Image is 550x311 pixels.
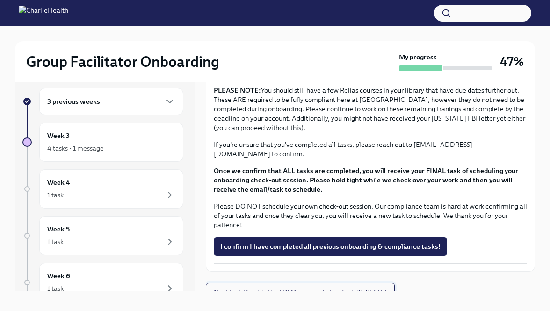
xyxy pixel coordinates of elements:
h3: 47% [500,53,524,70]
img: CharlieHealth [19,6,68,21]
strong: Once we confirm that ALL tasks are completed, you will receive your FINAL task of scheduling your... [214,166,518,194]
div: 4 tasks • 1 message [47,144,104,153]
strong: PLEASE NOTE: [214,86,261,94]
h2: Group Facilitator Onboarding [26,52,219,71]
h6: Week 5 [47,224,70,234]
a: Week 41 task [22,169,183,209]
p: If you're unsure that you've completed all tasks, please reach out to [EMAIL_ADDRESS][DOMAIN_NAME... [214,140,527,159]
p: You should still have a few Relias courses in your library that have due dates further out. These... [214,86,527,132]
p: Please DO NOT schedule your own check-out session. Our compliance team is hard at work confirming... [214,202,527,230]
a: Week 34 tasks • 1 message [22,123,183,162]
button: I confirm I have completed all previous onboarding & compliance tasks! [214,237,447,256]
button: Next task:Provide the FBI Clearance Letter for [US_STATE] [206,283,395,302]
strong: My progress [399,52,437,62]
a: Week 51 task [22,216,183,255]
h6: Week 4 [47,177,70,188]
div: 1 task [47,237,64,246]
a: Week 61 task [22,263,183,302]
div: 1 task [47,190,64,200]
h6: Week 3 [47,130,70,141]
span: I confirm I have completed all previous onboarding & compliance tasks! [220,242,441,251]
h6: Week 6 [47,271,70,281]
h6: 3 previous weeks [47,96,100,107]
span: Next task : Provide the FBI Clearance Letter for [US_STATE] [214,288,387,297]
div: 1 task [47,284,64,293]
div: 3 previous weeks [39,88,183,115]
